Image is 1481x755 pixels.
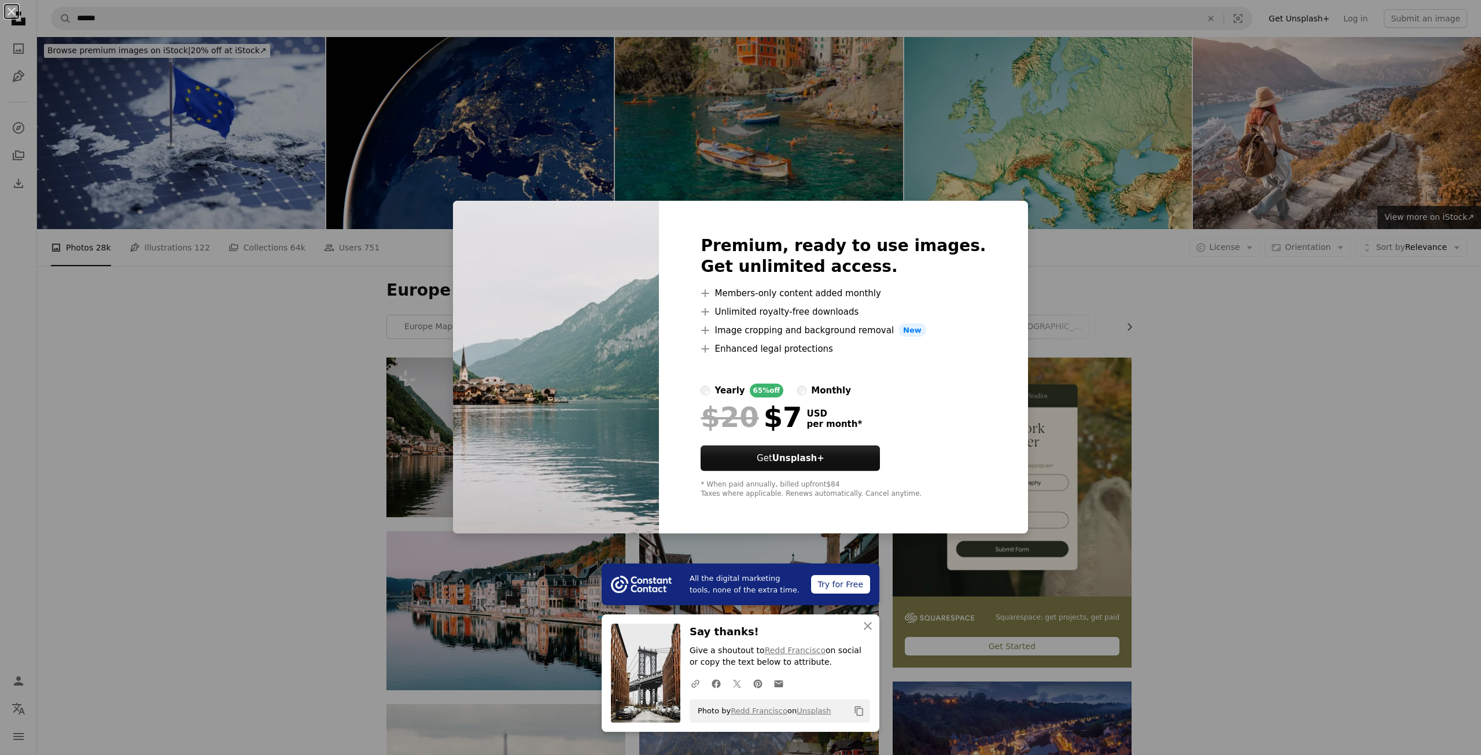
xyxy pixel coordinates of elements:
[701,286,986,300] li: Members-only content added monthly
[701,402,802,432] div: $7
[750,384,784,397] div: 65% off
[690,573,802,596] span: All the digital marketing tools, none of the extra time.
[706,672,727,695] a: Share on Facebook
[701,402,758,432] span: $20
[765,646,826,655] a: Redd Francisco
[768,672,789,695] a: Share over email
[806,419,862,429] span: per month *
[701,342,986,356] li: Enhanced legal protections
[747,672,768,695] a: Share on Pinterest
[772,453,824,463] strong: Unsplash+
[811,384,851,397] div: monthly
[731,706,787,715] a: Redd Francisco
[727,672,747,695] a: Share on Twitter
[797,386,806,395] input: monthly
[701,386,710,395] input: yearly65%off
[453,201,659,534] img: premium_photo-1690372791935-3efc879e4ca3
[692,702,831,720] span: Photo by on
[898,323,926,337] span: New
[797,706,831,715] a: Unsplash
[811,575,870,594] div: Try for Free
[690,624,870,640] h3: Say thanks!
[690,645,870,668] p: Give a shoutout to on social or copy the text below to attribute.
[701,323,986,337] li: Image cropping and background removal
[701,305,986,319] li: Unlimited royalty-free downloads
[714,384,745,397] div: yearly
[611,576,672,593] img: file-1754318165549-24bf788d5b37
[701,480,986,499] div: * When paid annually, billed upfront $84 Taxes where applicable. Renews automatically. Cancel any...
[701,235,986,277] h2: Premium, ready to use images. Get unlimited access.
[849,701,869,721] button: Copy to clipboard
[806,408,862,419] span: USD
[701,445,880,471] button: GetUnsplash+
[602,564,879,605] a: All the digital marketing tools, none of the extra time.Try for Free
